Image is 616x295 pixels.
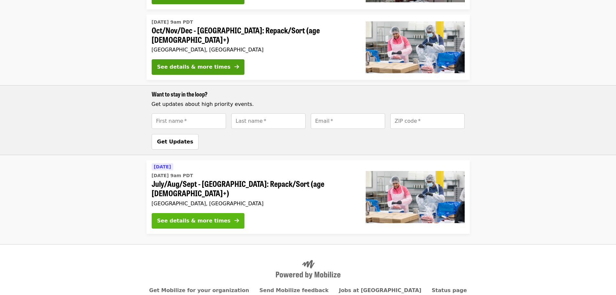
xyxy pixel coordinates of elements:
[154,164,171,169] span: [DATE]
[152,26,355,44] span: Oct/Nov/Dec - [GEOGRAPHIC_DATA]: Repack/Sort (age [DEMOGRAPHIC_DATA]+)
[152,59,244,75] button: See details & more times
[152,19,193,26] time: [DATE] 9am PDT
[152,90,208,98] span: Want to stay in the loop?
[146,160,470,234] a: See details for "July/Aug/Sept - Beaverton: Repack/Sort (age 10+)"
[157,217,231,225] div: See details & more times
[152,200,355,207] div: [GEOGRAPHIC_DATA], [GEOGRAPHIC_DATA]
[152,172,193,179] time: [DATE] 9am PDT
[152,134,199,150] button: Get Updates
[390,113,465,129] input: [object Object]
[366,171,465,223] img: July/Aug/Sept - Beaverton: Repack/Sort (age 10+) organized by Oregon Food Bank
[259,287,329,293] a: Send Mobilize feedback
[152,179,355,198] span: July/Aug/Sept - [GEOGRAPHIC_DATA]: Repack/Sort (age [DEMOGRAPHIC_DATA]+)
[234,64,239,70] i: arrow-right icon
[231,113,306,129] input: [object Object]
[152,287,465,294] nav: Primary footer navigation
[311,113,385,129] input: [object Object]
[152,101,254,107] span: Get updates about high priority events.
[152,213,244,229] button: See details & more times
[157,63,231,71] div: See details & more times
[432,287,467,293] a: Status page
[152,47,355,53] div: [GEOGRAPHIC_DATA], [GEOGRAPHIC_DATA]
[152,113,226,129] input: [object Object]
[234,218,239,224] i: arrow-right icon
[146,15,470,80] a: See details for "Oct/Nov/Dec - Beaverton: Repack/Sort (age 10+)"
[276,260,340,279] img: Powered by Mobilize
[149,287,249,293] a: Get Mobilize for your organization
[366,21,465,73] img: Oct/Nov/Dec - Beaverton: Repack/Sort (age 10+) organized by Oregon Food Bank
[339,287,421,293] a: Jobs at [GEOGRAPHIC_DATA]
[157,139,193,145] span: Get Updates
